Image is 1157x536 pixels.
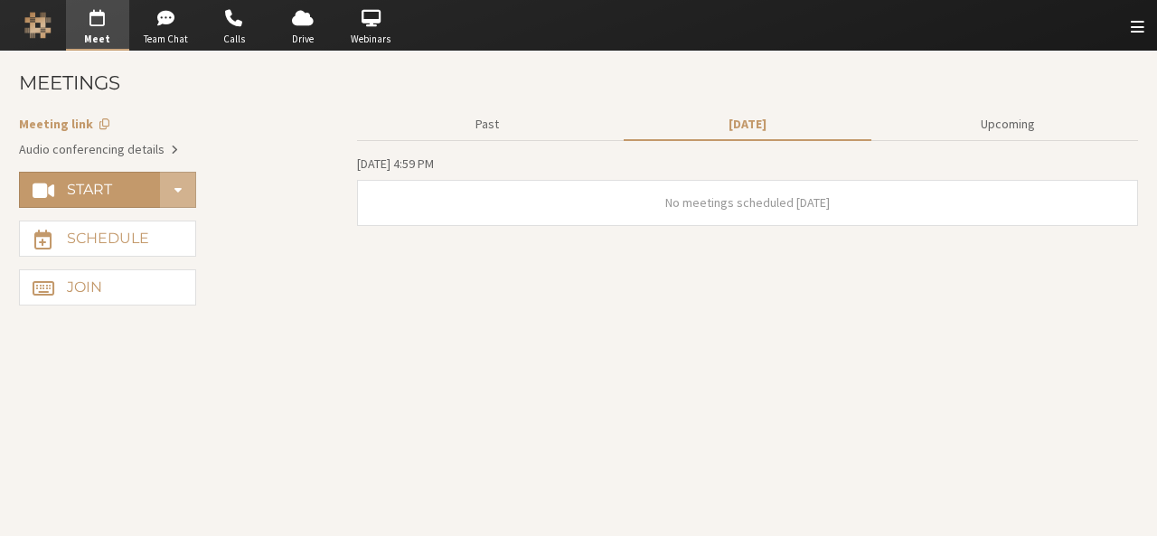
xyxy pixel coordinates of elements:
[19,140,178,159] button: Audio conferencing details
[19,221,196,257] button: Schedule
[884,108,1132,140] button: Upcoming
[160,172,196,208] div: Start conference options
[66,32,129,47] span: Meet
[19,72,1138,93] h3: Meetings
[19,102,344,159] section: Account details
[357,155,434,172] span: [DATE] 4:59 PM
[19,116,93,132] span: Copy my meeting room link
[24,12,52,39] img: Iotum
[134,32,197,47] span: Team Chat
[67,231,149,246] h4: Schedule
[67,280,102,295] h4: Join
[271,32,334,47] span: Drive
[624,108,871,140] button: [DATE]
[357,154,1138,226] section: Today's Meetings
[665,194,830,211] span: No meetings scheduled [DATE]
[19,115,109,134] button: Copy my meeting room link
[202,32,266,47] span: Calls
[339,32,402,47] span: Webinars
[363,108,611,140] button: Past
[19,269,196,306] button: Join
[67,183,112,197] h4: Start
[19,172,161,208] button: Start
